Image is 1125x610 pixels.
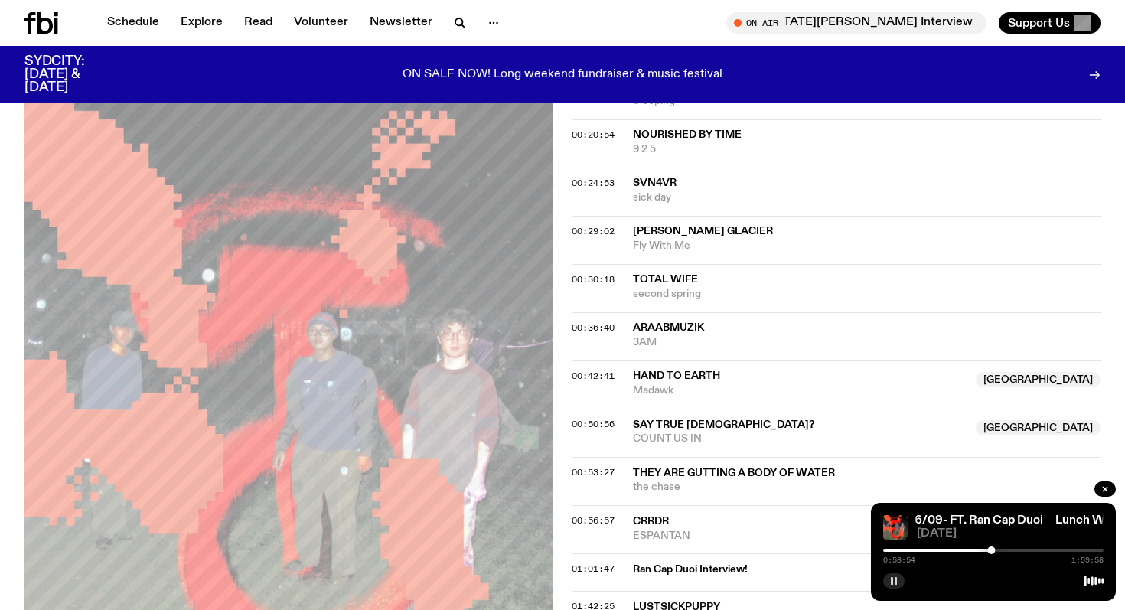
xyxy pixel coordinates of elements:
button: Support Us [999,12,1101,34]
span: 00:24:53 [572,177,615,189]
button: 00:36:40 [572,324,615,332]
span: 00:20:54 [572,129,615,141]
span: 3AM [633,335,1101,350]
button: 01:01:47 [572,565,615,573]
span: sick day [633,191,1101,205]
span: [DATE] [917,528,1104,540]
button: 00:56:57 [572,517,615,525]
span: Nourished By Time [633,129,742,140]
span: 00:29:02 [572,225,615,237]
a: Newsletter [360,12,442,34]
span: COUNT US IN [633,432,967,446]
span: 00:30:18 [572,273,615,285]
span: 00:36:40 [572,321,615,334]
span: Ran Cap Duoi Interview! [633,563,1031,577]
a: Read [235,12,282,34]
button: On AirMornings with [PERSON_NAME] / [US_STATE][PERSON_NAME] Interview [726,12,986,34]
span: 0:58:54 [883,556,915,564]
span: the chase [633,480,1101,494]
span: Madawk [633,383,967,398]
span: Say True [DEMOGRAPHIC_DATA]? [633,419,814,430]
span: ESPANTAN [633,529,1101,543]
span: second spring [633,287,1101,302]
span: Total Wife [633,274,698,285]
span: 00:53:27 [572,466,615,478]
button: 00:42:41 [572,372,615,380]
span: [PERSON_NAME] Glacier [633,226,773,236]
span: CRRDR [633,516,669,527]
span: 1:59:58 [1071,556,1104,564]
button: 00:50:56 [572,420,615,429]
a: Volunteer [285,12,357,34]
span: 9 2 5 [633,142,1101,157]
span: 00:50:56 [572,418,615,430]
span: Support Us [1008,16,1070,30]
span: Hand to Earth [633,370,720,381]
h3: SYDCITY: [DATE] & [DATE] [24,55,122,94]
span: 01:01:47 [572,563,615,575]
button: 00:30:18 [572,276,615,284]
span: svn4vr [633,178,677,188]
span: They Are Gutting A Body Of Water [633,468,835,478]
a: Explore [171,12,232,34]
span: Fly With Me [633,239,1101,253]
button: 00:29:02 [572,227,615,236]
span: 00:42:41 [572,370,615,382]
a: Schedule [98,12,168,34]
span: AraabMuzik [633,322,704,333]
button: 00:53:27 [572,468,615,477]
span: [GEOGRAPHIC_DATA] [976,372,1101,387]
button: 00:24:53 [572,179,615,188]
span: 00:56:57 [572,514,615,527]
span: [GEOGRAPHIC_DATA] [976,420,1101,435]
p: ON SALE NOW! Long weekend fundraiser & music festival [403,68,722,82]
button: 00:20:54 [572,131,615,139]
